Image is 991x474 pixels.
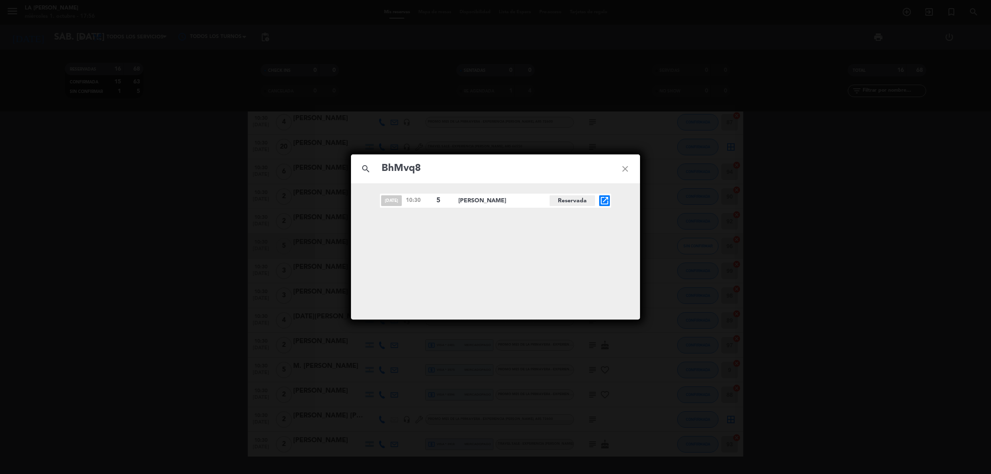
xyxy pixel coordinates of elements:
span: 10:30 [406,196,432,205]
i: close [610,154,640,184]
i: open_in_new [600,196,609,206]
span: [DATE] [381,195,402,206]
span: 5 [436,195,451,206]
input: Buscar reservas [381,160,610,177]
i: search [351,154,381,184]
span: [PERSON_NAME] [458,196,550,206]
span: Reservada [550,195,595,206]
